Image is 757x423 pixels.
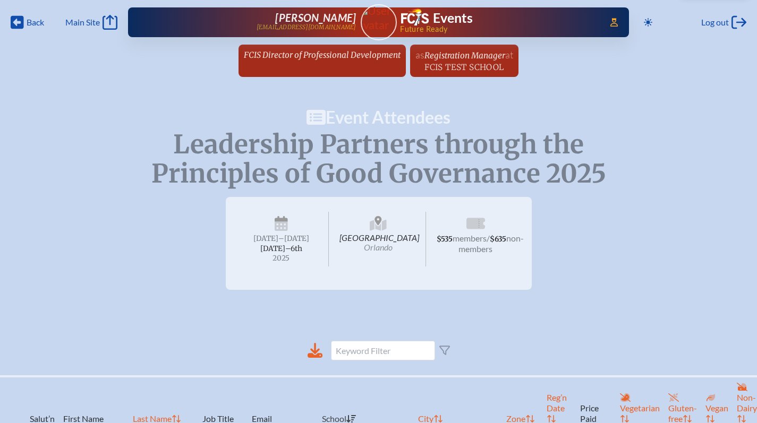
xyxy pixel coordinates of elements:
span: $635 [490,235,506,244]
h1: Events [433,12,473,25]
span: Registration Manager [424,50,505,61]
img: User Avatar [356,4,401,32]
span: non-members [458,233,524,254]
a: FCIS LogoEvents [401,8,473,28]
a: asRegistration ManageratFCIS Test School [411,45,517,77]
a: User Avatar [361,4,397,40]
a: Main Site [65,15,117,30]
span: [DATE]–⁠6th [260,244,302,253]
span: Main Site [65,17,100,28]
span: FCIS Test School [424,62,504,72]
span: 2025 [243,254,320,262]
input: Keyword Filter [331,341,435,360]
span: [DATE] [253,234,278,243]
div: FCIS Events — Future ready [401,8,596,33]
span: –[DATE] [278,234,309,243]
span: FCIS Director of Professional Development [244,50,401,60]
span: as [415,49,424,61]
span: at [505,49,513,61]
a: [PERSON_NAME][EMAIL_ADDRESS][DOMAIN_NAME] [162,12,356,33]
p: [EMAIL_ADDRESS][DOMAIN_NAME] [257,24,356,31]
span: [PERSON_NAME] [275,11,356,24]
span: Leadership Partners through the Principles of Good Governance 2025 [151,128,606,189]
span: Future Ready [400,25,595,33]
span: / [487,233,490,243]
span: members [453,233,487,243]
span: $535 [437,235,453,244]
div: Download to CSV [308,343,322,358]
span: Log out [701,17,729,28]
span: Orlando [364,242,393,252]
span: [GEOGRAPHIC_DATA] [331,212,426,266]
a: FCIS Director of Professional Development [240,45,405,65]
img: Florida Council of Independent Schools [401,8,429,25]
span: Back [27,17,44,28]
